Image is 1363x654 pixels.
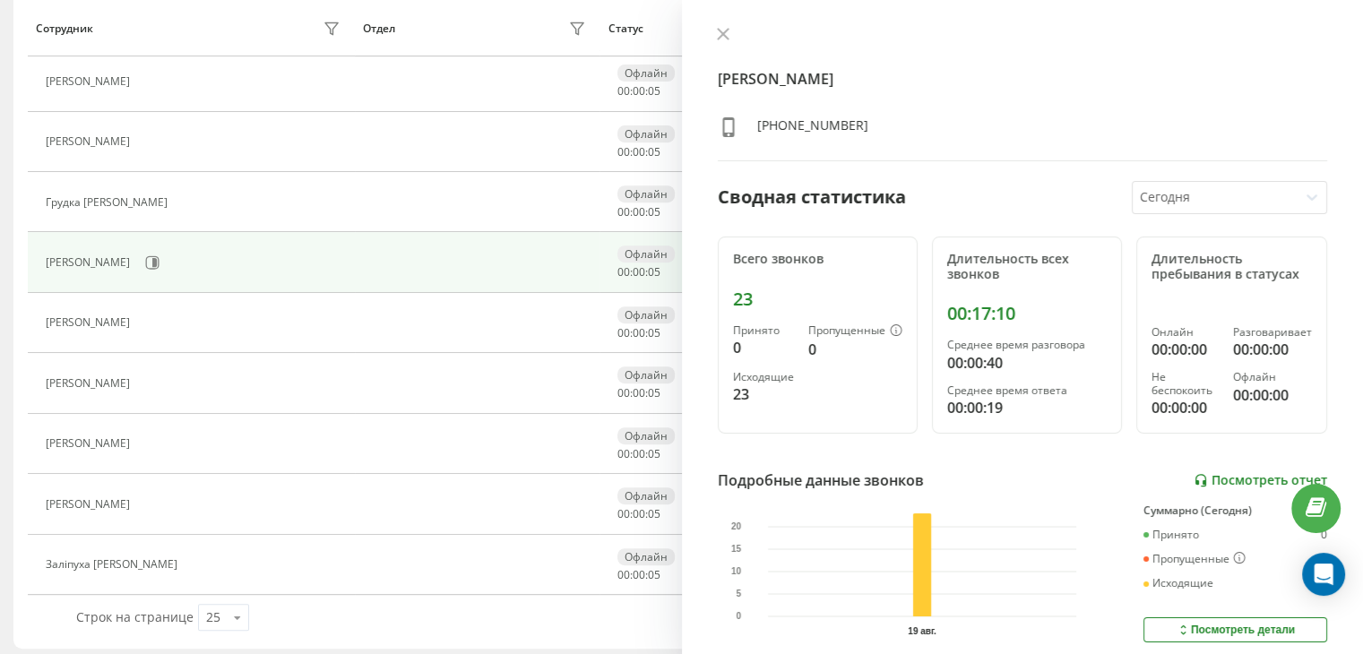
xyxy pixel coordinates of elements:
[1143,617,1327,642] button: Посмотреть детали
[1143,504,1327,517] div: Суммарно (Сегодня)
[617,487,675,504] div: Офлайн
[617,569,660,581] div: : :
[731,566,742,576] text: 10
[736,589,741,598] text: 5
[617,506,630,521] span: 00
[617,245,675,262] div: Офлайн
[633,567,645,582] span: 00
[648,204,660,219] span: 05
[46,135,134,148] div: [PERSON_NAME]
[808,339,902,360] div: 0
[617,125,675,142] div: Офлайн
[736,611,741,621] text: 0
[733,324,794,337] div: Принято
[1321,529,1327,541] div: 0
[617,387,660,400] div: : :
[617,144,630,159] span: 00
[633,446,645,461] span: 00
[617,366,675,383] div: Офлайн
[908,626,936,636] text: 19 авг.
[617,548,675,565] div: Офлайн
[1143,529,1199,541] div: Принято
[617,385,630,400] span: 00
[1143,552,1246,566] div: Пропущенные
[617,185,675,202] div: Офлайн
[733,383,794,405] div: 23
[1176,623,1295,637] div: Посмотреть детали
[1152,339,1219,360] div: 00:00:00
[46,558,182,571] div: Заліпуха [PERSON_NAME]
[947,252,1108,282] div: Длительность всех звонков
[1152,252,1312,282] div: Длительность пребывания в статусах
[1321,552,1327,566] div: 0
[617,448,660,460] div: : :
[947,397,1108,418] div: 00:00:19
[617,325,630,340] span: 00
[733,371,794,383] div: Исходящие
[1152,371,1219,397] div: Не беспокоить
[731,544,742,554] text: 15
[633,144,645,159] span: 00
[648,264,660,280] span: 05
[633,385,645,400] span: 00
[633,83,645,99] span: 00
[947,303,1108,324] div: 00:17:10
[648,567,660,582] span: 05
[617,83,630,99] span: 00
[947,352,1108,374] div: 00:00:40
[648,446,660,461] span: 05
[947,384,1108,397] div: Среднее время ответа
[648,325,660,340] span: 05
[46,75,134,88] div: [PERSON_NAME]
[617,266,660,279] div: : :
[46,437,134,450] div: [PERSON_NAME]
[1143,577,1213,589] div: Исходящие
[1152,397,1219,418] div: 00:00:00
[648,83,660,99] span: 05
[617,306,675,323] div: Офлайн
[608,22,643,35] div: Статус
[733,288,902,310] div: 23
[718,469,924,491] div: Подробные данные звонков
[76,608,194,625] span: Строк на странице
[617,567,630,582] span: 00
[947,339,1108,351] div: Среднее время разговора
[617,508,660,521] div: : :
[36,22,93,35] div: Сотрудник
[617,446,630,461] span: 00
[731,521,742,531] text: 20
[648,506,660,521] span: 05
[757,116,868,142] div: [PHONE_NUMBER]
[46,316,134,329] div: [PERSON_NAME]
[617,327,660,340] div: : :
[808,324,902,339] div: Пропущенные
[46,256,134,269] div: [PERSON_NAME]
[363,22,395,35] div: Отдел
[617,146,660,159] div: : :
[1152,326,1219,339] div: Онлайн
[633,325,645,340] span: 00
[648,385,660,400] span: 05
[733,252,902,267] div: Всего звонков
[617,264,630,280] span: 00
[617,65,675,82] div: Офлайн
[1194,473,1327,488] a: Посмотреть отчет
[46,377,134,390] div: [PERSON_NAME]
[46,498,134,511] div: [PERSON_NAME]
[46,196,172,209] div: Грудка [PERSON_NAME]
[1233,384,1312,406] div: 00:00:00
[633,204,645,219] span: 00
[617,206,660,219] div: : :
[617,427,675,444] div: Офлайн
[1302,553,1345,596] div: Open Intercom Messenger
[718,184,906,211] div: Сводная статистика
[617,204,630,219] span: 00
[1233,371,1312,383] div: Офлайн
[633,264,645,280] span: 00
[1233,339,1312,360] div: 00:00:00
[206,608,220,626] div: 25
[617,85,660,98] div: : :
[718,68,1328,90] h4: [PERSON_NAME]
[633,506,645,521] span: 00
[1233,326,1312,339] div: Разговаривает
